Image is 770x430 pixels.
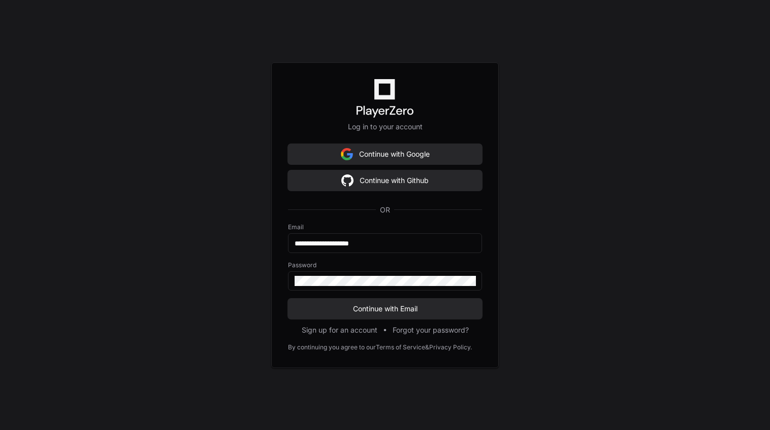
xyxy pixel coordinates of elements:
[288,304,482,314] span: Continue with Email
[376,205,394,215] span: OR
[302,325,377,335] button: Sign up for an account
[341,170,354,191] img: Sign in with google
[393,325,469,335] button: Forgot your password?
[376,343,425,351] a: Terms of Service
[288,261,482,269] label: Password
[425,343,429,351] div: &
[341,144,353,164] img: Sign in with google
[288,343,376,351] div: By continuing you agree to our
[288,122,482,132] p: Log in to your account
[288,170,482,191] button: Continue with Github
[288,299,482,319] button: Continue with Email
[288,223,482,231] label: Email
[288,144,482,164] button: Continue with Google
[429,343,472,351] a: Privacy Policy.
